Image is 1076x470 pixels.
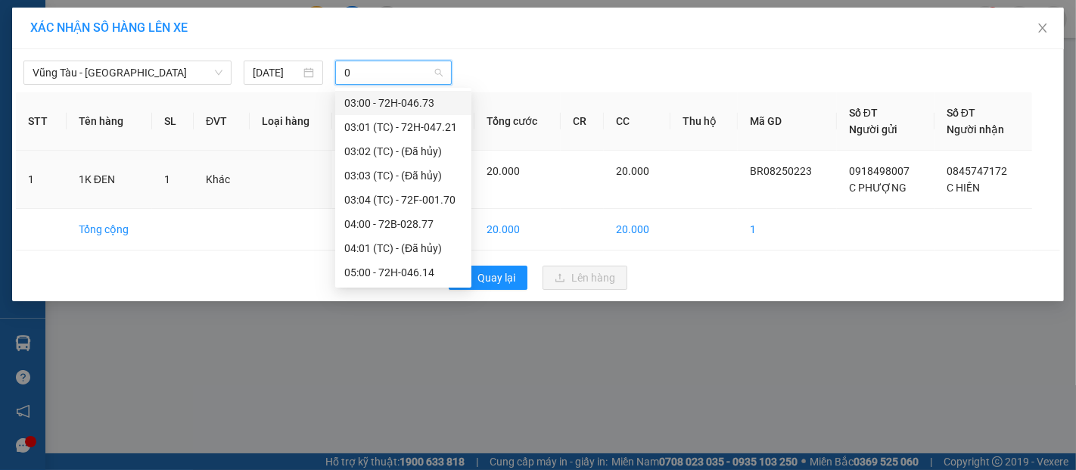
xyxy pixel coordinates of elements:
div: VP 184 [PERSON_NAME] - HCM [145,13,266,67]
span: Người nhận [947,123,1004,135]
button: rollbackQuay lại [449,266,527,290]
div: VP 36 [PERSON_NAME] - Bà Rịa [13,13,134,67]
th: CR [561,92,605,151]
span: Vũng Tàu - Sân Bay [33,61,222,84]
span: 1 [164,173,170,185]
div: 05:00 - 72H-046.14 [344,264,462,281]
span: C PHƯỢNG [849,182,907,194]
span: close [1037,22,1049,34]
div: 0918498007 [13,86,134,107]
span: Nhận: [145,14,181,30]
th: Tên hàng [67,92,152,151]
span: C HIỀN [947,182,980,194]
td: 1K ĐEN [67,151,152,209]
div: 03:01 (TC) - 72H-047.21 [344,119,462,135]
div: C PHƯỢNG [13,67,134,86]
span: Số ĐT [849,107,878,119]
span: Quay lại [477,269,515,286]
th: Tổng cước [474,92,561,151]
div: 0845747172 [145,86,266,107]
button: Close [1022,8,1064,50]
div: 04:01 (TC) - (Đã hủy) [344,240,462,257]
input: 15/08/2025 [253,64,300,81]
td: 1 [16,151,67,209]
td: Tổng cộng [67,209,152,251]
div: 04:00 - 72B-028.77 [344,216,462,232]
td: 20.000 [604,209,670,251]
th: Thu hộ [670,92,738,151]
span: 20.000 [616,165,649,177]
td: 1 [738,209,837,251]
td: Khác [194,151,250,209]
span: Gửi: [13,14,36,30]
div: 03:04 (TC) - 72F-001.70 [344,191,462,208]
th: SL [152,92,194,151]
span: XÁC NHẬN SỐ HÀNG LÊN XE [30,20,188,35]
div: C HIỀN [145,67,266,86]
span: Người gửi [849,123,897,135]
th: Mã GD [738,92,837,151]
span: BR08250223 [750,165,812,177]
div: 03:03 (TC) - (Đã hủy) [344,167,462,184]
th: Loại hàng [250,92,332,151]
th: CC [604,92,670,151]
th: STT [16,92,67,151]
td: 20.000 [474,209,561,251]
span: 20.000 [487,165,520,177]
span: VP NVT [166,107,244,133]
span: 0918498007 [849,165,910,177]
th: ĐVT [194,92,250,151]
span: Số ĐT [947,107,975,119]
button: uploadLên hàng [543,266,627,290]
div: 03:02 (TC) - (Đã hủy) [344,143,462,160]
div: 03:00 - 72H-046.73 [344,95,462,111]
span: 0845747172 [947,165,1007,177]
th: Ghi chú [332,92,402,151]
